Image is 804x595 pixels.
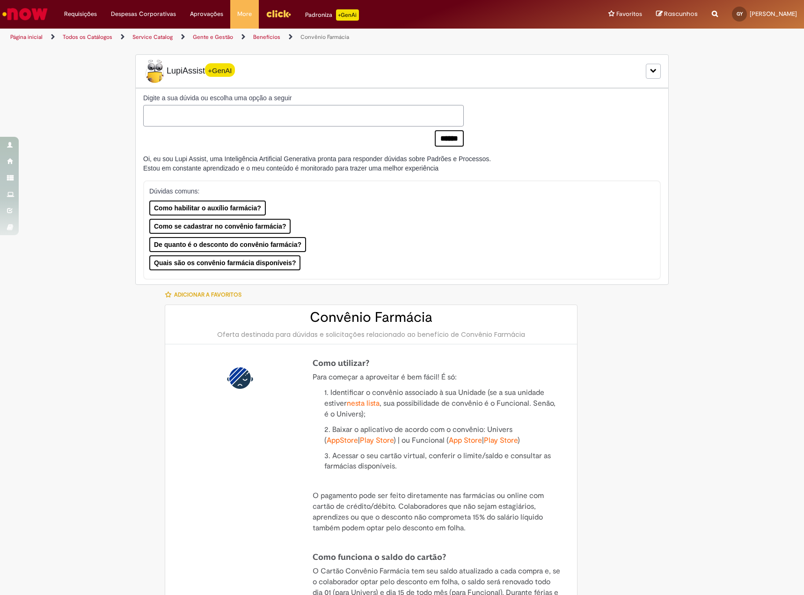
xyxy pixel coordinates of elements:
[149,201,266,216] button: Como habilitar o auxílio farmácia?
[324,451,561,472] p: 3. Acessar o seu cartão virtual, conferir o limite/saldo e consultar as farmácias disponíveis.
[143,154,491,173] div: Oi, eu sou Lupi Assist, uma Inteligência Artificial Generativa pronta para responder dúvidas sobr...
[1,5,49,23] img: ServiceNow
[225,363,255,393] img: Convênio Farmácia
[135,54,669,88] div: LupiLupiAssist+GenAI
[300,33,349,41] a: Convênio Farmácia
[7,29,529,46] ul: Trilhas de página
[111,9,176,19] span: Despesas Corporativas
[175,310,568,325] h2: Convênio Farmácia
[174,291,241,298] span: Adicionar a Favoritos
[132,33,173,41] a: Service Catalog
[484,436,518,445] a: Play Store
[175,330,568,339] div: Oferta destinada para dúvidas e solicitações relacionado ao benefício de Convênio Farmácia
[750,10,797,18] span: [PERSON_NAME]
[336,9,359,21] p: +GenAi
[313,372,561,383] p: Para começar a aproveitar é bem fácil! É só:
[656,10,698,19] a: Rascunhos
[360,436,394,445] a: Play Store
[10,33,43,41] a: Página inicial
[347,399,380,408] a: nesta lista
[305,9,359,21] div: Padroniza
[64,9,97,19] span: Requisições
[237,9,252,19] span: More
[149,255,300,270] button: Quais são os convênio farmácia disponíveis?
[324,387,561,420] p: 1. Identificar o convênio associado à sua Unidade (se a sua unidade estiver , sua possibilidade d...
[664,9,698,18] span: Rascunhos
[266,7,291,21] img: click_logo_yellow_360x200.png
[143,93,464,103] label: Digite a sua dúvida ou escolha uma opção a seguir
[149,237,306,252] button: De quanto é o desconto do convênio farmácia?
[63,33,112,41] a: Todos os Catálogos
[149,186,644,196] p: Dúvidas comuns:
[149,219,291,234] button: Como se cadastrar no convênio farmácia?
[193,33,233,41] a: Gente e Gestão
[313,358,561,368] h4: Como utilizar?
[190,9,223,19] span: Aprovações
[205,63,235,77] span: +GenAI
[737,11,743,17] span: GY
[253,33,280,41] a: Benefícios
[327,436,358,445] a: AppStore
[143,59,235,83] span: LupiAssist
[313,552,561,562] h4: Como funciona o saldo do cartão?
[449,436,482,445] a: App Store
[324,424,561,446] p: 2. Baixar o aplicativo de acordo com o convênio: Univers ( | ) | ou Funcional ( | )
[313,491,561,533] p: O pagamento pode ser feito diretamente nas farmácias ou online com cartão de crédito/débito. Cola...
[616,9,642,19] span: Favoritos
[165,285,247,305] button: Adicionar a Favoritos
[143,59,167,83] img: Lupi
